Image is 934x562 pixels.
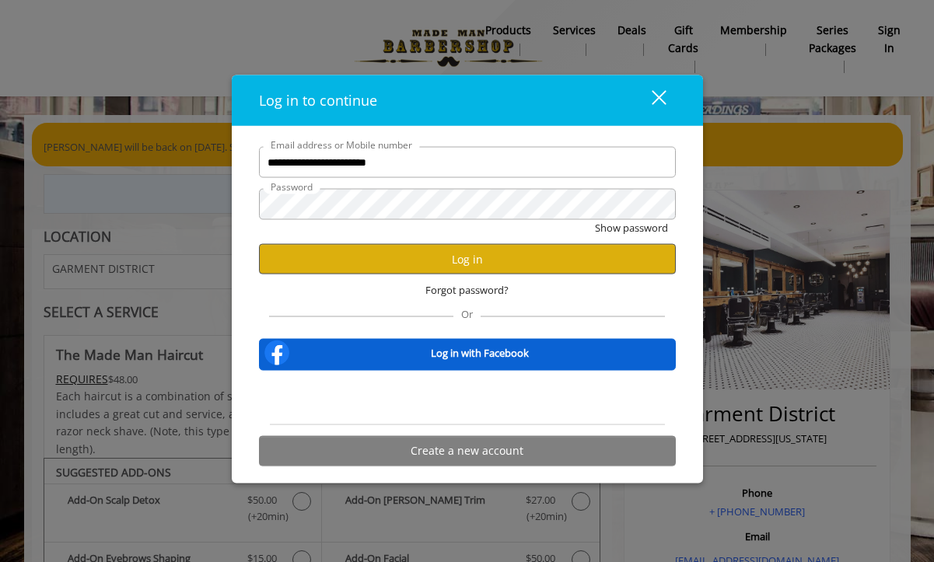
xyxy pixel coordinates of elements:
button: Show password [595,220,668,236]
button: Log in [259,244,676,274]
span: Or [453,306,481,320]
span: Log in to continue [259,91,377,110]
input: Email address or Mobile number [259,147,676,178]
span: Forgot password? [425,282,509,298]
img: facebook-logo [261,337,292,368]
b: Log in with Facebook [431,344,529,361]
div: close dialog [634,89,665,112]
button: close dialog [623,85,676,117]
label: Email address or Mobile number [263,138,420,152]
iframe: Sign in with Google Button [388,380,547,414]
label: Password [263,180,320,194]
button: Create a new account [259,435,676,466]
input: Password [259,189,676,220]
div: Sign in with Google. Opens in new tab [396,380,539,414]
